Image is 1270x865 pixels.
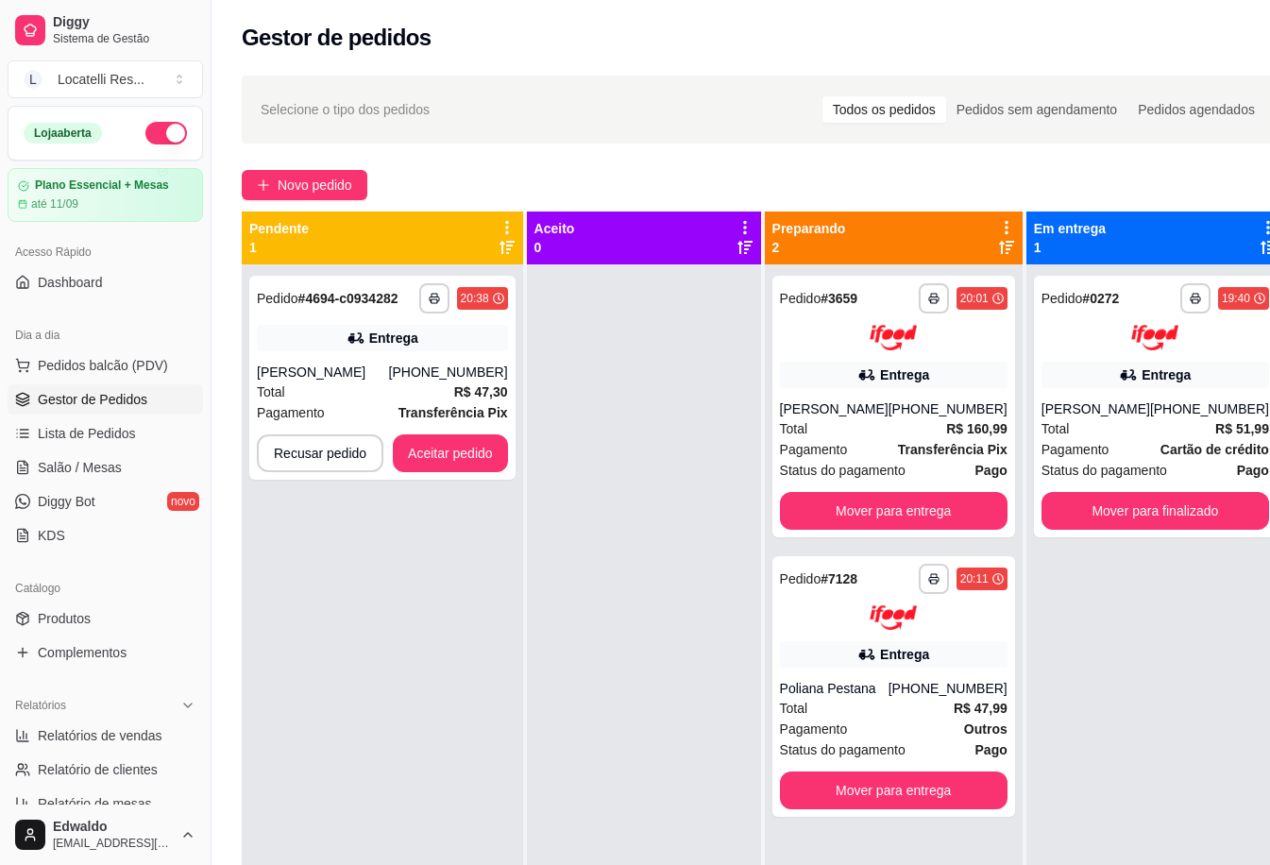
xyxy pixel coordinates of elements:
[38,760,158,779] span: Relatório de clientes
[38,356,168,375] span: Pedidos balcão (PDV)
[24,123,102,144] div: Loja aberta
[38,794,152,813] span: Relatório de mesas
[1237,463,1269,478] strong: Pago
[8,452,203,483] a: Salão / Mesas
[389,363,508,382] div: [PHONE_NUMBER]
[780,399,889,418] div: [PERSON_NAME]
[249,238,309,257] p: 1
[461,291,489,306] div: 20:38
[780,719,848,739] span: Pagamento
[1041,439,1109,460] span: Pagamento
[772,238,846,257] p: 2
[58,70,144,89] div: Locatelli Res ...
[534,219,575,238] p: Aceito
[1041,399,1150,418] div: [PERSON_NAME]
[454,384,508,399] strong: R$ 47,30
[8,486,203,517] a: Diggy Botnovo
[780,291,821,306] span: Pedido
[38,273,103,292] span: Dashboard
[780,698,808,719] span: Total
[8,812,203,857] button: Edwaldo[EMAIL_ADDRESS][DOMAIN_NAME]
[1041,418,1070,439] span: Total
[53,819,173,836] span: Edwaldo
[15,698,66,713] span: Relatórios
[393,434,508,472] button: Aceitar pedido
[1222,291,1250,306] div: 19:40
[8,789,203,819] a: Relatório de mesas
[8,267,203,297] a: Dashboard
[242,23,432,53] h2: Gestor de pedidos
[898,442,1008,457] strong: Transferência Pix
[38,458,122,477] span: Salão / Mesas
[8,384,203,415] a: Gestor de Pedidos
[821,291,857,306] strong: # 3659
[298,291,398,306] strong: # 4694-c0934282
[31,196,78,212] article: até 11/09
[870,325,917,350] img: ifood
[880,365,929,384] div: Entrega
[8,520,203,551] a: KDS
[8,418,203,449] a: Lista de Pedidos
[8,721,203,751] a: Relatórios de vendas
[249,219,309,238] p: Pendente
[870,605,917,631] img: ifood
[1082,291,1119,306] strong: # 0272
[780,679,889,698] div: Poliana Pestana
[821,571,857,586] strong: # 7128
[53,31,195,46] span: Sistema de Gestão
[780,739,906,760] span: Status do pagamento
[534,238,575,257] p: 0
[1131,325,1178,350] img: ifood
[24,70,42,89] span: L
[8,573,203,603] div: Catálogo
[960,291,989,306] div: 20:01
[889,679,1008,698] div: [PHONE_NUMBER]
[8,60,203,98] button: Select a team
[889,399,1008,418] div: [PHONE_NUMBER]
[53,14,195,31] span: Diggy
[242,170,367,200] button: Novo pedido
[1215,421,1269,436] strong: R$ 51,99
[257,382,285,402] span: Total
[53,836,173,851] span: [EMAIL_ADDRESS][DOMAIN_NAME]
[960,571,989,586] div: 20:11
[38,390,147,409] span: Gestor de Pedidos
[780,418,808,439] span: Total
[1127,96,1265,123] div: Pedidos agendados
[946,421,1008,436] strong: R$ 160,99
[954,701,1008,716] strong: R$ 47,99
[35,178,169,193] article: Plano Essencial + Mesas
[38,492,95,511] span: Diggy Bot
[975,742,1008,757] strong: Pago
[1041,492,1269,530] button: Mover para finalizado
[780,571,821,586] span: Pedido
[8,320,203,350] div: Dia a dia
[780,492,1008,530] button: Mover para entrega
[38,526,65,545] span: KDS
[257,291,298,306] span: Pedido
[8,350,203,381] button: Pedidos balcão (PDV)
[257,402,325,423] span: Pagamento
[145,122,187,144] button: Alterar Status
[772,219,846,238] p: Preparando
[964,721,1008,737] strong: Outros
[261,99,430,120] span: Selecione o tipo dos pedidos
[780,439,848,460] span: Pagamento
[38,609,91,628] span: Produtos
[1041,460,1167,481] span: Status do pagamento
[398,405,508,420] strong: Transferência Pix
[1041,291,1083,306] span: Pedido
[8,755,203,785] a: Relatório de clientes
[257,178,270,192] span: plus
[975,463,1008,478] strong: Pago
[1160,442,1269,457] strong: Cartão de crédito
[1150,399,1269,418] div: [PHONE_NUMBER]
[38,424,136,443] span: Lista de Pedidos
[8,637,203,668] a: Complementos
[946,96,1127,123] div: Pedidos sem agendamento
[822,96,946,123] div: Todos os pedidos
[880,645,929,664] div: Entrega
[8,237,203,267] div: Acesso Rápido
[38,643,127,662] span: Complementos
[1034,238,1106,257] p: 1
